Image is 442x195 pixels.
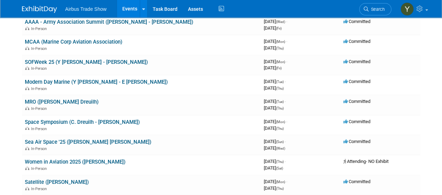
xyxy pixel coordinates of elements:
span: Search [369,7,385,12]
a: Space Symposium (C. Dreuilh - [PERSON_NAME]) [25,119,140,125]
img: In-Person Event [25,46,29,50]
a: Modern Day Marine (Y [PERSON_NAME] - E [PERSON_NAME]) [25,79,168,85]
span: (Thu) [276,160,284,164]
span: In-Person [31,166,49,171]
a: SOFWeek 25 (Y [PERSON_NAME] - [PERSON_NAME]) [25,59,148,65]
a: Satellite ([PERSON_NAME]) [25,179,89,185]
span: In-Person [31,66,49,71]
span: Committed [343,119,370,124]
span: (Thu) [276,127,284,130]
span: [DATE] [264,105,284,111]
span: [DATE] [264,139,286,144]
img: In-Person Event [25,166,29,170]
span: - [286,59,287,64]
span: - [285,159,286,164]
span: [DATE] [264,126,284,131]
span: [DATE] [264,65,282,70]
span: - [286,179,287,184]
img: Yolanda Bauza [400,2,414,16]
span: (Thu) [276,106,284,110]
a: MCAA (Marine Corp Aviation Association) [25,39,122,45]
span: (Wed) [276,20,285,24]
span: (Tue) [276,80,284,84]
span: Committed [343,139,370,144]
img: ExhibitDay [22,6,57,13]
a: Search [359,3,391,15]
img: In-Person Event [25,66,29,70]
span: (Fri) [276,27,282,30]
span: [DATE] [264,25,282,31]
span: Attending- NO Exhibit [343,159,389,164]
span: (Sat) [276,166,283,170]
span: In-Person [31,87,49,91]
span: Committed [343,99,370,104]
span: (Mon) [276,40,285,44]
span: [DATE] [264,179,287,184]
span: [DATE] [264,145,285,151]
img: In-Person Event [25,127,29,130]
span: (Mon) [276,120,285,124]
span: (Mon) [276,60,285,64]
a: Women in Aviation 2025 ([PERSON_NAME]) [25,159,125,165]
span: [DATE] [264,119,287,124]
span: (Thu) [276,187,284,190]
span: (Tue) [276,100,284,104]
img: In-Person Event [25,187,29,190]
span: - [286,119,287,124]
span: - [285,99,286,104]
span: [DATE] [264,79,286,84]
span: (Sun) [276,140,284,144]
span: [DATE] [264,159,286,164]
span: - [286,19,287,24]
span: (Wed) [276,147,285,150]
span: [DATE] [264,85,284,91]
img: In-Person Event [25,27,29,30]
span: [DATE] [264,59,287,64]
span: [DATE] [264,99,286,104]
span: - [286,39,287,44]
span: [DATE] [264,45,284,51]
span: [DATE] [264,186,284,191]
a: AAAA - Army Association Summit ([PERSON_NAME] - [PERSON_NAME]) [25,19,193,25]
span: In-Person [31,127,49,131]
span: Committed [343,79,370,84]
img: In-Person Event [25,106,29,110]
span: [DATE] [264,165,283,171]
span: [DATE] [264,19,287,24]
span: (Mon) [276,180,285,184]
span: In-Person [31,187,49,191]
span: - [285,79,286,84]
span: In-Person [31,46,49,51]
span: (Thu) [276,46,284,50]
span: - [285,139,286,144]
span: (Thu) [276,87,284,90]
span: In-Person [31,106,49,111]
a: Sea Air Space '25 ([PERSON_NAME] [PERSON_NAME]) [25,139,151,145]
span: Committed [343,179,370,184]
img: In-Person Event [25,147,29,150]
img: In-Person Event [25,87,29,90]
span: [DATE] [264,39,287,44]
span: In-Person [31,27,49,31]
span: (Fri) [276,66,282,70]
span: In-Person [31,147,49,151]
span: Committed [343,59,370,64]
span: Committed [343,39,370,44]
span: Airbus Trade Show [65,6,107,12]
a: MRO ([PERSON_NAME] Dreuilh) [25,99,99,105]
span: Committed [343,19,370,24]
